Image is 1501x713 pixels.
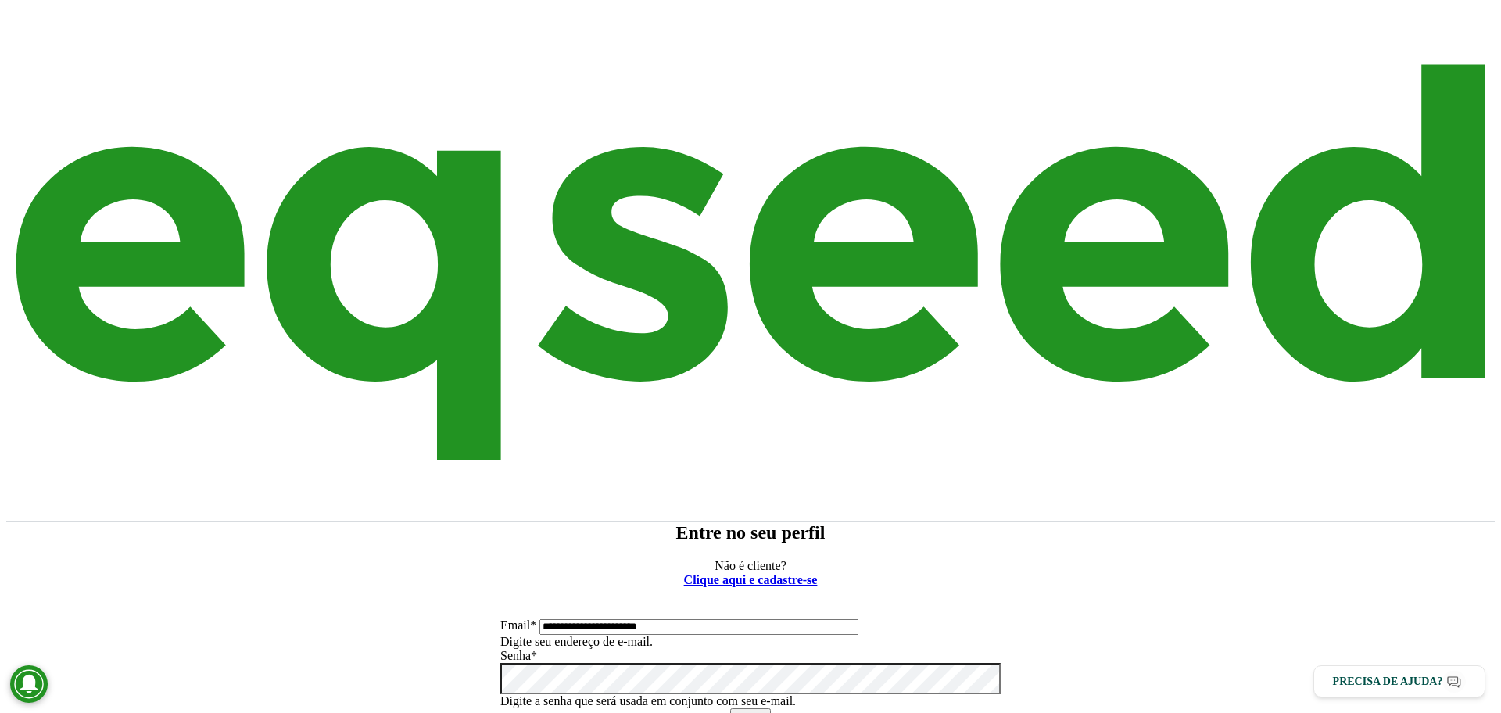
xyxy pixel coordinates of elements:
[500,635,1001,649] div: Digite seu endereço de e-mail.
[684,573,818,586] a: Clique aqui e cadastre-se
[6,522,1495,543] h2: Entre no seu perfil
[500,694,1001,708] div: Digite a senha que será usada em conjunto com seu e-mail.
[6,559,1495,587] p: Não é cliente?
[500,649,537,662] label: Senha
[531,649,537,662] span: Este campo é obrigatório.
[530,618,536,632] span: Este campo é obrigatório.
[6,14,1495,511] img: EqSeed Logo
[500,618,536,632] label: Email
